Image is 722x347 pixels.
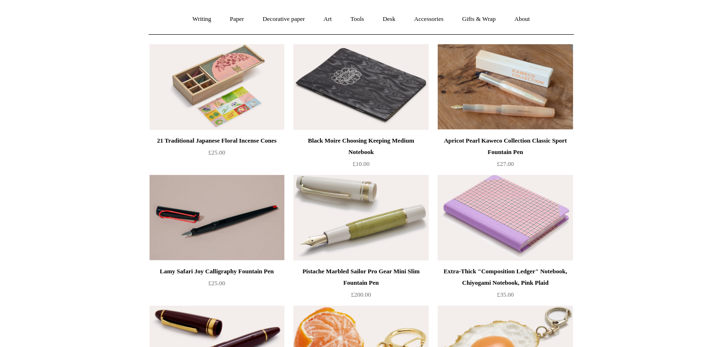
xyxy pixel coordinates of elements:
img: Pistache Marbled Sailor Pro Gear Mini Slim Fountain Pen [293,175,428,260]
a: Decorative paper [254,7,313,32]
a: Accessories [405,7,452,32]
span: £10.00 [353,160,370,167]
a: Black Moire Choosing Keeping Medium Notebook £10.00 [293,135,428,174]
a: Writing [184,7,220,32]
a: Gifts & Wrap [453,7,504,32]
a: Lamy Safari Joy Calligraphy Fountain Pen Lamy Safari Joy Calligraphy Fountain Pen [150,175,284,260]
img: Apricot Pearl Kaweco Collection Classic Sport Fountain Pen [438,44,572,130]
a: Tools [342,7,373,32]
a: Extra-Thick "Composition Ledger" Notebook, Chiyogami Notebook, Pink Plaid Extra-Thick "Compositio... [438,175,572,260]
a: Art [315,7,340,32]
a: Desk [374,7,404,32]
a: Black Moire Choosing Keeping Medium Notebook Black Moire Choosing Keeping Medium Notebook [293,44,428,130]
span: £25.00 [208,280,225,287]
img: Black Moire Choosing Keeping Medium Notebook [293,44,428,130]
div: Black Moire Choosing Keeping Medium Notebook [296,135,426,158]
div: 21 Traditional Japanese Floral Incense Cones [152,135,282,146]
span: £25.00 [208,149,225,156]
img: Lamy Safari Joy Calligraphy Fountain Pen [150,175,284,260]
a: 21 Traditional Japanese Floral Incense Cones £25.00 [150,135,284,174]
a: Pistache Marbled Sailor Pro Gear Mini Slim Fountain Pen £200.00 [293,266,428,305]
span: £27.00 [497,160,514,167]
a: Apricot Pearl Kaweco Collection Classic Sport Fountain Pen Apricot Pearl Kaweco Collection Classi... [438,44,572,130]
a: Lamy Safari Joy Calligraphy Fountain Pen £25.00 [150,266,284,305]
a: Apricot Pearl Kaweco Collection Classic Sport Fountain Pen £27.00 [438,135,572,174]
img: Extra-Thick "Composition Ledger" Notebook, Chiyogami Notebook, Pink Plaid [438,175,572,260]
div: Apricot Pearl Kaweco Collection Classic Sport Fountain Pen [440,135,570,158]
div: Lamy Safari Joy Calligraphy Fountain Pen [152,266,282,277]
span: £35.00 [497,291,514,298]
a: Pistache Marbled Sailor Pro Gear Mini Slim Fountain Pen Pistache Marbled Sailor Pro Gear Mini Sli... [293,175,428,260]
span: £200.00 [351,291,371,298]
a: Extra-Thick "Composition Ledger" Notebook, Chiyogami Notebook, Pink Plaid £35.00 [438,266,572,305]
div: Extra-Thick "Composition Ledger" Notebook, Chiyogami Notebook, Pink Plaid [440,266,570,289]
div: Pistache Marbled Sailor Pro Gear Mini Slim Fountain Pen [296,266,426,289]
a: About [506,7,538,32]
a: 21 Traditional Japanese Floral Incense Cones 21 Traditional Japanese Floral Incense Cones [150,44,284,130]
img: 21 Traditional Japanese Floral Incense Cones [150,44,284,130]
a: Paper [221,7,253,32]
